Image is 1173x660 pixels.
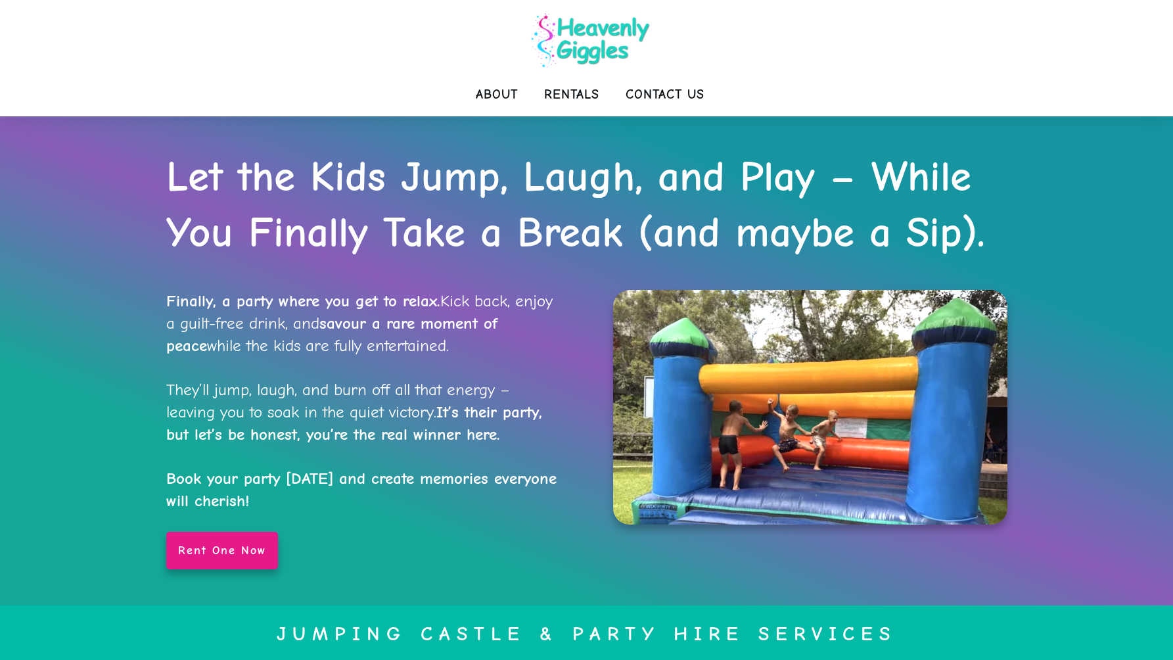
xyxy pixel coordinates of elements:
strong: Jumping Castle & Party Hire Services [277,623,896,646]
a: Rentals [544,82,599,108]
span: Rent One Now [178,544,266,558]
a: Contact Us [626,82,704,108]
p: They’ll jump, laugh, and burn off all that energy – leaving you to soak in the quiet victory. [166,379,561,512]
a: About [476,82,518,108]
strong: savour a rare moment of peace [166,314,497,355]
p: Kick back, enjoy a guilt-free drink, and while the kids are fully entertained. [166,290,561,356]
a: Rent One Now [166,532,278,570]
strong: Book your party [DATE] and create memories everyone will cherish! [166,469,557,510]
strong: Let the Kids Jump, Laugh, and Play – While You Finally Take a Break (and maybe a Sip). [166,153,985,257]
strong: Finally, a party where you get to relax. [166,291,440,310]
strong: It’s their party, but let’s be honest, you’re the real winner here. [166,402,542,444]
